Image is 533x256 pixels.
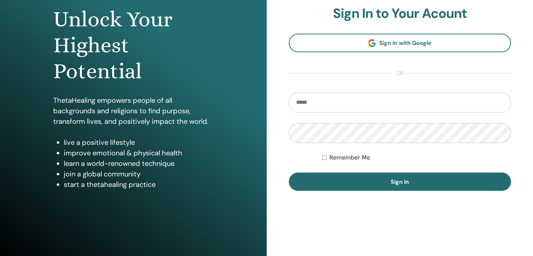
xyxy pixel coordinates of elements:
[53,95,213,127] p: ThetaHealing empowers people of all backgrounds and religions to find purpose, transform lives, a...
[289,173,511,191] button: Sign In
[64,169,213,179] li: join a global community
[64,148,213,158] li: improve emotional & physical health
[64,158,213,169] li: learn a world-renowned technique
[289,6,511,22] h2: Sign In to Your Acount
[322,154,511,162] div: Keep me authenticated indefinitely or until I manually logout
[289,34,511,52] a: Sign In with Google
[329,154,370,162] label: Remember Me
[392,69,407,78] span: or
[391,178,409,186] span: Sign In
[53,6,213,85] h1: Unlock Your Highest Potential
[379,39,431,47] span: Sign In with Google
[64,137,213,148] li: live a positive lifestyle
[64,179,213,190] li: start a thetahealing practice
